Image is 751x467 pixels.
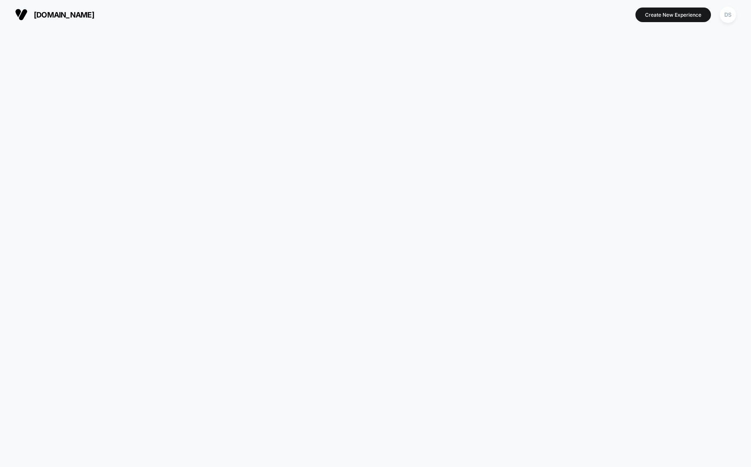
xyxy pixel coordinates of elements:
button: Create New Experience [635,8,711,22]
button: [DOMAIN_NAME] [13,8,97,21]
img: Visually logo [15,8,28,21]
button: DS [717,6,738,23]
div: DS [720,7,736,23]
span: [DOMAIN_NAME] [34,10,94,19]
